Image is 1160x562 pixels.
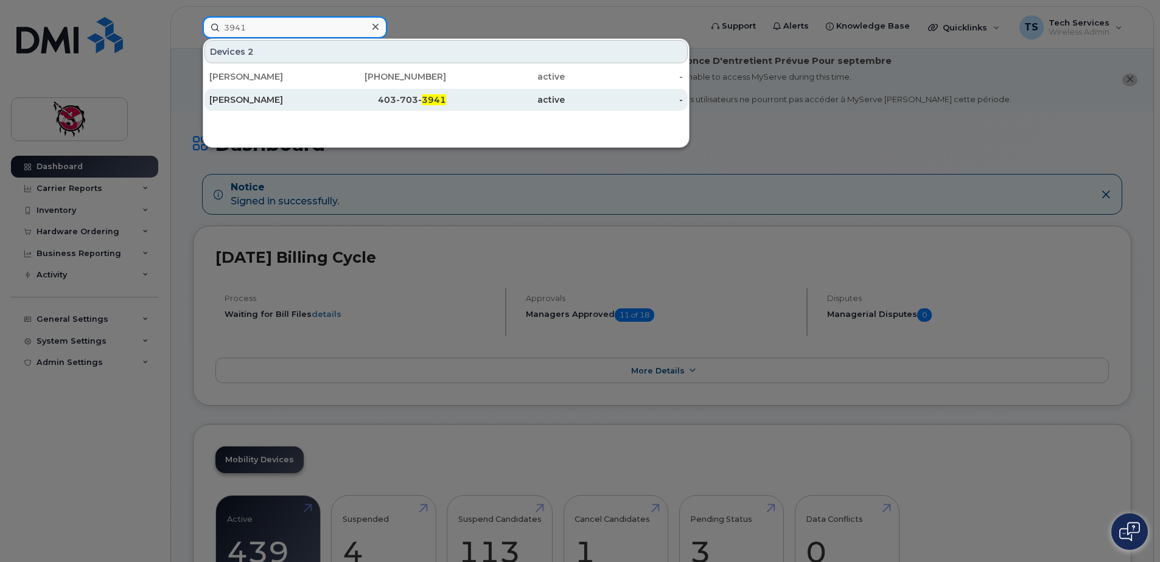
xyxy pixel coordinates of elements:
[1119,522,1140,541] img: Open chat
[565,94,683,106] div: -
[209,71,328,83] div: [PERSON_NAME]
[248,46,254,58] span: 2
[328,94,447,106] div: 403-703-
[446,71,565,83] div: active
[204,40,688,63] div: Devices
[204,89,688,111] a: [PERSON_NAME]403-703-3941active-
[446,94,565,106] div: active
[328,71,447,83] div: [PHONE_NUMBER]
[209,94,328,106] div: [PERSON_NAME]
[204,66,688,88] a: [PERSON_NAME][PHONE_NUMBER]active-
[565,71,683,83] div: -
[422,94,446,105] span: 3941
